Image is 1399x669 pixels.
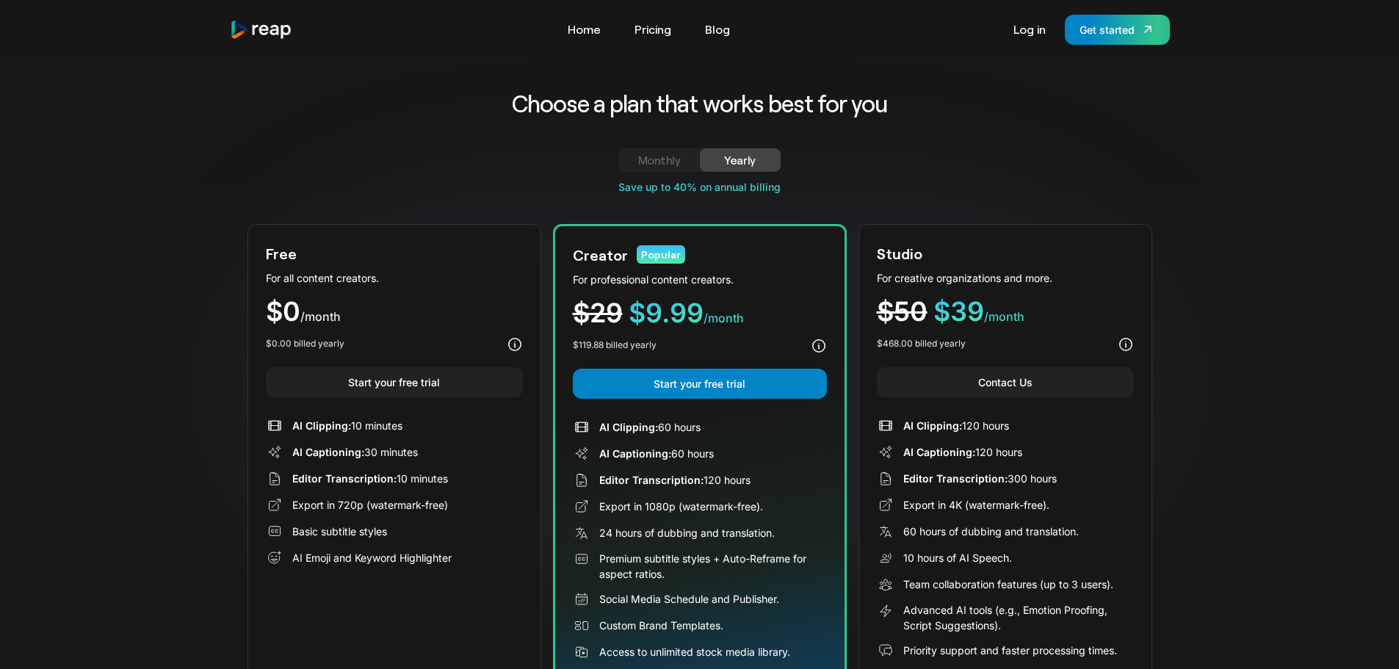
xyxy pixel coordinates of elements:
div: 120 hours [599,472,751,488]
span: Editor Transcription: [599,474,704,486]
span: AI Captioning: [292,446,364,458]
div: Export in 4K (watermark-free). [903,497,1049,513]
span: AI Clipping: [599,421,658,433]
div: Social Media Schedule and Publisher. [599,591,779,607]
span: AI Clipping: [903,419,962,432]
div: Premium subtitle styles + Auto-Reframe for aspect ratios. [599,551,827,582]
div: For professional content creators. [573,272,827,287]
div: Yearly [717,151,763,169]
span: AI Captioning: [903,446,975,458]
div: 30 minutes [292,444,418,460]
div: Popular [637,245,685,264]
div: $119.88 billed yearly [573,339,657,352]
div: Priority support and faster processing times. [903,643,1117,658]
div: 24 hours of dubbing and translation. [599,525,775,540]
span: /month [704,311,744,325]
div: Export in 1080p (watermark-free). [599,499,763,514]
div: 120 hours [903,444,1022,460]
span: $9.99 [629,297,704,329]
div: 60 hours [599,446,714,461]
div: Advanced AI tools (e.g., Emotion Proofing, Script Suggestions). [903,602,1134,633]
div: 10 minutes [292,418,402,433]
a: Contact Us [877,367,1134,397]
span: AI Captioning: [599,447,671,460]
div: 10 hours of AI Speech. [903,550,1012,565]
a: Get started [1065,15,1170,45]
div: 60 hours of dubbing and translation. [903,524,1079,539]
div: Custom Brand Templates. [599,618,723,633]
div: Basic subtitle styles [292,524,387,539]
img: reap logo [230,20,293,40]
span: Editor Transcription: [292,472,397,485]
div: For creative organizations and more. [877,270,1134,286]
div: Monthly [637,151,682,169]
div: Export in 720p (watermark-free) [292,497,448,513]
span: $29 [573,297,623,329]
div: $468.00 billed yearly [877,337,966,350]
span: Editor Transcription: [903,472,1008,485]
div: AI Emoji and Keyword Highlighter [292,550,452,565]
a: home [230,20,293,40]
a: Start your free trial [266,367,523,397]
a: Start your free trial [573,369,827,399]
div: Studio [877,242,922,264]
a: Log in [1006,18,1053,41]
div: Access to unlimited stock media library. [599,644,790,659]
div: 60 hours [599,419,701,435]
span: /month [984,309,1024,324]
span: AI Clipping: [292,419,351,432]
div: Save up to 40% on annual billing [247,179,1152,195]
div: Free [266,242,297,264]
span: $50 [877,295,928,328]
div: $0 [266,298,523,325]
div: Team collaboration features (up to 3 users). [903,576,1113,592]
h2: Choose a plan that works best for you [397,88,1002,119]
div: $0.00 billed yearly [266,337,344,350]
div: For all content creators. [266,270,523,286]
div: 300 hours [903,471,1057,486]
span: $39 [933,295,984,328]
div: 120 hours [903,418,1009,433]
span: /month [300,309,341,324]
a: Pricing [627,18,679,41]
a: Blog [698,18,737,41]
a: Home [560,18,608,41]
div: Get started [1080,22,1135,37]
div: Creator [573,244,628,266]
div: 10 minutes [292,471,448,486]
